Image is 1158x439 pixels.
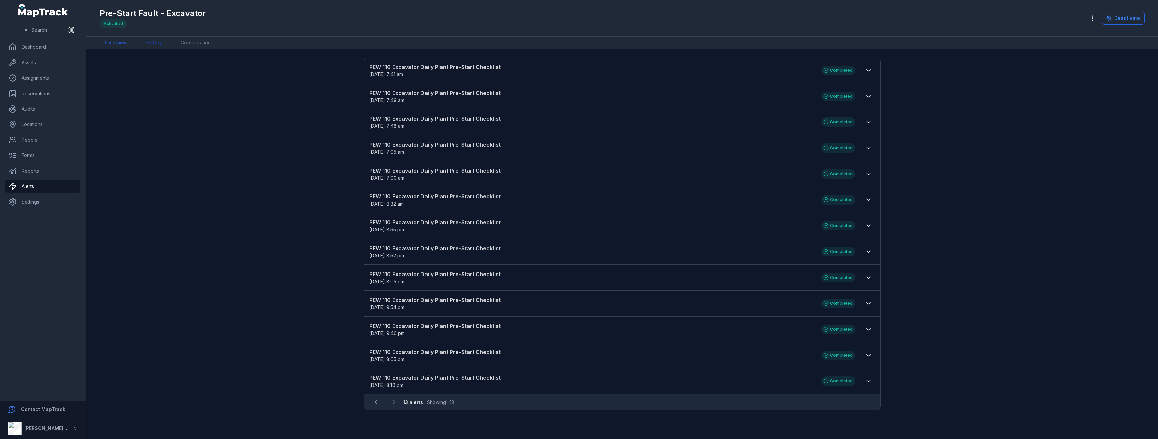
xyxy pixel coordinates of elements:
[821,66,855,75] div: Completed
[369,123,404,129] time: 9/3/2025, 7:48:39 AM
[369,253,404,258] span: [DATE] 8:52 pm
[369,218,815,226] strong: PEW 110 Excavator Daily Plant Pre-Start Checklist
[8,24,62,36] button: Search
[821,273,855,282] div: Completed
[369,330,405,336] span: [DATE] 9:46 pm
[369,270,815,285] a: PEW 110 Excavator Daily Plant Pre-Start Checklist[DATE] 8:05 pm
[369,279,404,284] span: [DATE] 8:05 pm
[369,382,403,388] span: [DATE] 8:10 pm
[369,167,815,175] strong: PEW 110 Excavator Daily Plant Pre-Start Checklist
[369,192,815,207] a: PEW 110 Excavator Daily Plant Pre-Start Checklist[DATE] 8:32 am
[821,117,855,127] div: Completed
[821,169,855,179] div: Completed
[821,299,855,308] div: Completed
[369,279,404,284] time: 7/7/2025, 8:05:04 PM
[369,304,404,310] span: [DATE] 9:54 pm
[24,425,79,431] strong: [PERSON_NAME] Group
[5,102,80,116] a: Audits
[369,356,404,362] span: [DATE] 8:05 pm
[5,164,80,178] a: Reports
[821,376,855,386] div: Completed
[369,218,815,233] a: PEW 110 Excavator Daily Plant Pre-Start Checklist[DATE] 8:55 pm
[369,141,815,149] strong: PEW 110 Excavator Daily Plant Pre-Start Checklist
[369,382,403,388] time: 6/2/2025, 8:10:01 PM
[369,89,815,104] a: PEW 110 Excavator Daily Plant Pre-Start Checklist[DATE] 7:49 am
[369,296,815,311] a: PEW 110 Excavator Daily Plant Pre-Start Checklist[DATE] 9:54 pm
[369,296,815,304] strong: PEW 110 Excavator Daily Plant Pre-Start Checklist
[100,19,127,28] div: Activated
[369,348,815,356] strong: PEW 110 Excavator Daily Plant Pre-Start Checklist
[31,27,47,33] span: Search
[5,180,80,193] a: Alerts
[5,87,80,100] a: Reservations
[369,149,404,155] span: [DATE] 7:05 am
[5,56,80,69] a: Assets
[821,351,855,360] div: Completed
[5,71,80,85] a: Assignments
[369,244,815,252] strong: PEW 110 Excavator Daily Plant Pre-Start Checklist
[369,97,404,103] span: [DATE] 7:49 am
[821,143,855,153] div: Completed
[821,247,855,256] div: Completed
[369,227,404,232] time: 7/15/2025, 8:55:43 PM
[821,195,855,205] div: Completed
[1102,12,1145,25] button: Deactivate
[5,40,80,54] a: Dashboard
[369,115,815,123] strong: PEW 110 Excavator Daily Plant Pre-Start Checklist
[140,37,167,49] a: History
[369,149,404,155] time: 9/3/2025, 7:05:17 AM
[175,37,216,49] a: Configuration
[369,97,404,103] time: 9/4/2025, 7:49:11 AM
[821,92,855,101] div: Completed
[5,133,80,147] a: People
[403,399,454,405] span: · Showing 1 - 13
[369,374,815,389] a: PEW 110 Excavator Daily Plant Pre-Start Checklist[DATE] 8:10 pm
[369,270,815,278] strong: PEW 110 Excavator Daily Plant Pre-Start Checklist
[5,149,80,162] a: Forms
[821,221,855,230] div: Completed
[369,175,404,181] span: [DATE] 7:00 am
[369,63,815,78] a: PEW 110 Excavator Daily Plant Pre-Start Checklist[DATE] 7:41 am
[369,89,815,97] strong: PEW 110 Excavator Daily Plant Pre-Start Checklist
[21,406,65,412] strong: Contact MapTrack
[369,356,404,362] time: 6/3/2025, 8:05:46 PM
[369,175,404,181] time: 9/2/2025, 7:00:23 AM
[369,167,815,181] a: PEW 110 Excavator Daily Plant Pre-Start Checklist[DATE] 7:00 am
[369,374,815,382] strong: PEW 110 Excavator Daily Plant Pre-Start Checklist
[369,330,405,336] time: 6/30/2025, 9:46:58 PM
[369,141,815,155] a: PEW 110 Excavator Daily Plant Pre-Start Checklist[DATE] 7:05 am
[821,325,855,334] div: Completed
[369,201,404,207] span: [DATE] 8:32 am
[5,195,80,209] a: Settings
[369,115,815,130] a: PEW 110 Excavator Daily Plant Pre-Start Checklist[DATE] 7:48 am
[5,118,80,131] a: Locations
[100,37,132,49] a: Overview
[403,399,423,405] strong: 13 alerts
[369,322,815,337] a: PEW 110 Excavator Daily Plant Pre-Start Checklist[DATE] 9:46 pm
[369,192,815,200] strong: PEW 110 Excavator Daily Plant Pre-Start Checklist
[369,63,815,71] strong: PEW 110 Excavator Daily Plant Pre-Start Checklist
[369,71,403,77] time: 9/11/2025, 7:41:06 AM
[369,123,404,129] span: [DATE] 7:48 am
[100,8,206,19] h1: Pre-Start Fault - Excavator
[369,71,403,77] span: [DATE] 7:41 am
[369,227,404,232] span: [DATE] 8:55 pm
[369,304,404,310] time: 7/3/2025, 9:54:00 PM
[369,244,815,259] a: PEW 110 Excavator Daily Plant Pre-Start Checklist[DATE] 8:52 pm
[369,201,404,207] time: 9/1/2025, 8:32:23 AM
[18,4,68,17] a: MapTrack
[369,348,815,363] a: PEW 110 Excavator Daily Plant Pre-Start Checklist[DATE] 8:05 pm
[369,322,815,330] strong: PEW 110 Excavator Daily Plant Pre-Start Checklist
[369,253,404,258] time: 7/14/2025, 8:52:35 PM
